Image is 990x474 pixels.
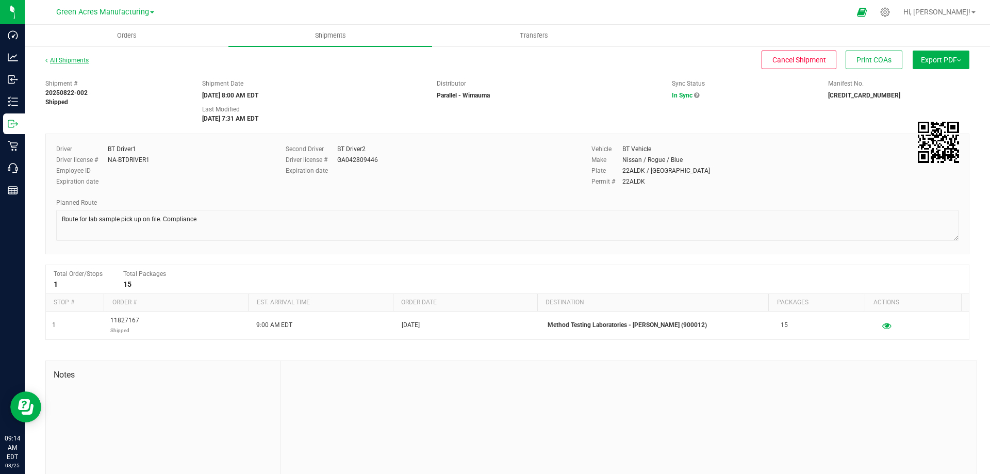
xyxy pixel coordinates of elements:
[622,144,651,154] div: BT Vehicle
[437,92,490,99] strong: Parallel - Wimauma
[103,31,151,40] span: Orders
[828,79,864,88] label: Manifest No.
[781,320,788,330] span: 15
[5,462,20,469] p: 08/25
[110,325,139,335] p: Shipped
[286,144,337,154] label: Second Driver
[8,141,18,151] inline-svg: Retail
[918,122,959,163] img: Scan me!
[25,25,228,46] a: Orders
[393,294,537,312] th: Order date
[8,119,18,129] inline-svg: Outbound
[8,185,18,195] inline-svg: Reports
[8,96,18,107] inline-svg: Inventory
[8,52,18,62] inline-svg: Analytics
[437,79,466,88] label: Distributor
[56,144,108,154] label: Driver
[850,2,873,22] span: Open Ecommerce Menu
[108,144,136,154] div: BT Driver1
[591,166,622,175] label: Plate
[622,166,710,175] div: 22ALDK / [GEOGRAPHIC_DATA]
[45,89,88,96] strong: 20250822-002
[123,280,131,288] strong: 15
[52,320,56,330] span: 1
[903,8,970,16] span: Hi, [PERSON_NAME]!
[337,144,366,154] div: BT Driver2
[256,320,292,330] span: 9:00 AM EDT
[865,294,961,312] th: Actions
[846,51,902,69] button: Print COAs
[54,280,58,288] strong: 1
[337,155,378,165] div: GA042809446
[56,166,108,175] label: Employee ID
[56,8,149,17] span: Green Acres Manufacturing
[402,320,420,330] span: [DATE]
[108,155,150,165] div: NA-BTDRIVER1
[432,25,636,46] a: Transfers
[828,92,900,99] strong: [CREDIT_CARD_NUMBER]
[286,166,337,175] label: Expiration date
[54,369,272,381] span: Notes
[56,155,108,165] label: Driver license #
[622,177,645,186] div: 22ALDK
[918,122,959,163] qrcode: 20250822-002
[110,316,139,335] span: 11827167
[8,74,18,85] inline-svg: Inbound
[762,51,836,69] button: Cancel Shipment
[46,294,104,312] th: Stop #
[104,294,248,312] th: Order #
[591,177,622,186] label: Permit #
[768,294,865,312] th: Packages
[45,99,68,106] strong: Shipped
[202,92,258,99] strong: [DATE] 8:00 AM EDT
[8,30,18,40] inline-svg: Dashboard
[228,25,432,46] a: Shipments
[45,79,187,88] span: Shipment #
[622,155,683,165] div: Nissan / Rogue / Blue
[672,79,705,88] label: Sync Status
[8,163,18,173] inline-svg: Call Center
[10,391,41,422] iframe: Resource center
[672,92,692,99] span: In Sync
[286,155,337,165] label: Driver license #
[772,56,826,64] span: Cancel Shipment
[879,7,892,17] div: Manage settings
[56,177,108,186] label: Expiration date
[506,31,562,40] span: Transfers
[5,434,20,462] p: 09:14 AM EDT
[123,270,166,277] span: Total Packages
[537,294,768,312] th: Destination
[248,294,392,312] th: Est. arrival time
[202,105,240,114] label: Last Modified
[856,56,892,64] span: Print COAs
[202,115,258,122] strong: [DATE] 7:31 AM EDT
[548,320,768,330] p: Method Testing Laboratories - [PERSON_NAME] (900012)
[301,31,360,40] span: Shipments
[54,270,103,277] span: Total Order/Stops
[913,51,969,69] button: Export PDF
[202,79,243,88] label: Shipment Date
[591,155,622,165] label: Make
[56,199,97,206] span: Planned Route
[591,144,622,154] label: Vehicle
[45,57,89,64] a: All Shipments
